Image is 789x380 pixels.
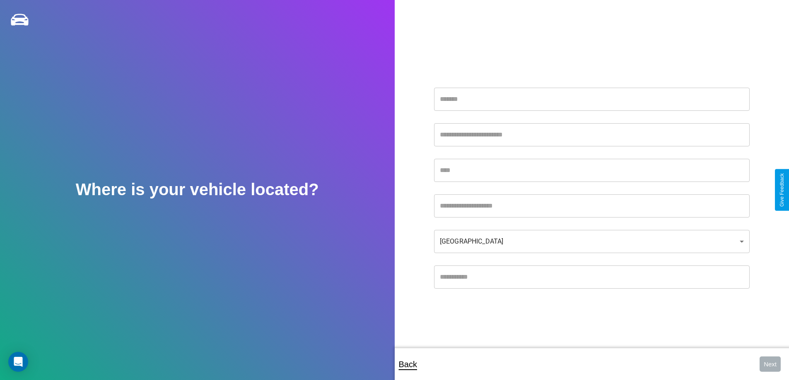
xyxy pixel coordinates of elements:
[760,356,781,372] button: Next
[76,180,319,199] h2: Where is your vehicle located?
[8,352,28,372] div: Open Intercom Messenger
[434,230,750,253] div: [GEOGRAPHIC_DATA]
[399,357,417,372] p: Back
[779,173,785,207] div: Give Feedback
